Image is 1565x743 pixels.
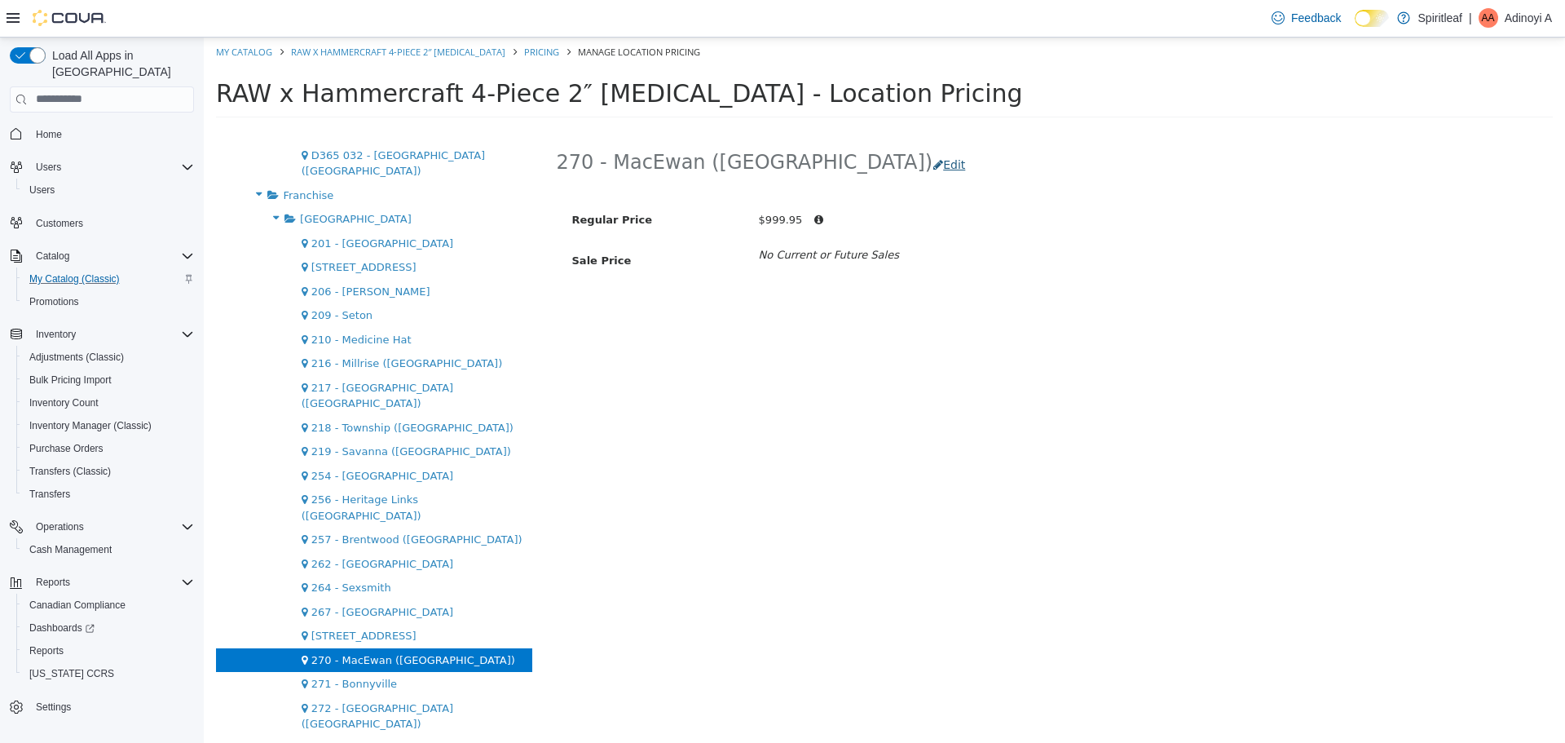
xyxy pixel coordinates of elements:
a: Users [23,180,61,200]
span: Adjustments (Classic) [29,351,124,364]
span: 270 - MacEwan ([GEOGRAPHIC_DATA]) [108,617,311,629]
span: 219 - Savanna ([GEOGRAPHIC_DATA]) [108,408,307,420]
span: AA [1482,8,1495,28]
button: Operations [3,515,201,538]
span: Settings [36,701,71,714]
span: Canadian Compliance [29,599,126,612]
a: Dashboards [23,618,101,638]
button: Users [3,156,201,179]
span: Home [29,124,194,144]
p: | [1469,8,1472,28]
button: Canadian Compliance [16,594,201,617]
span: Customers [36,217,83,230]
button: Users [29,157,68,177]
span: Transfers (Classic) [29,465,111,478]
a: Adjustments (Classic) [23,347,130,367]
button: Promotions [16,290,201,313]
a: Transfers (Classic) [23,462,117,481]
button: Settings [3,695,201,719]
span: 216 - Millrise ([GEOGRAPHIC_DATA]) [108,320,298,332]
span: [STREET_ADDRESS] [108,223,213,236]
span: $999.95 [555,176,599,188]
span: Inventory Manager (Classic) [29,419,152,432]
span: Regular Price [368,176,448,188]
button: Transfers [16,483,201,506]
a: [US_STATE] CCRS [23,664,121,683]
span: 218 - Township ([GEOGRAPHIC_DATA]) [108,384,310,396]
a: Feedback [1265,2,1347,34]
a: Promotions [23,292,86,312]
button: Reports [16,639,201,662]
i: No Current or Future Sales [555,211,695,223]
span: Promotions [23,292,194,312]
span: Users [29,184,55,197]
button: Inventory [3,323,201,346]
span: Washington CCRS [23,664,194,683]
span: Operations [29,517,194,537]
button: [US_STATE] CCRS [16,662,201,685]
a: RAW x Hammercraft 4-Piece 2″ [MEDICAL_DATA] [87,8,302,20]
a: Purchase Orders [23,439,110,458]
span: Reports [29,573,194,592]
button: Inventory [29,325,82,344]
span: Canadian Compliance [23,595,194,615]
input: Dark Mode [1355,10,1389,27]
span: Bulk Pricing Import [23,370,194,390]
a: My Catalog [12,8,68,20]
button: Users [16,179,201,201]
span: Settings [29,697,194,717]
span: 217 - [GEOGRAPHIC_DATA] ([GEOGRAPHIC_DATA]) [98,344,249,373]
span: [US_STATE] CCRS [29,667,114,680]
span: Inventory Count [23,393,194,413]
span: 267 - [GEOGRAPHIC_DATA] [108,568,249,581]
span: Users [29,157,194,177]
span: My Catalog (Classic) [23,269,194,289]
button: Reports [29,573,77,592]
span: Inventory Manager (Classic) [23,416,194,436]
span: Dashboards [29,621,95,635]
button: Cash Management [16,538,201,561]
span: 206 - [PERSON_NAME] [108,248,227,260]
button: Adjustments (Classic) [16,346,201,369]
span: 209 - Seton [108,272,169,284]
span: Reports [29,644,64,657]
span: Load All Apps in [GEOGRAPHIC_DATA] [46,47,194,80]
span: Feedback [1291,10,1341,26]
span: Catalog [36,250,69,263]
span: Operations [36,520,84,533]
button: Transfers (Classic) [16,460,201,483]
span: Promotions [29,295,79,308]
span: Inventory Count [29,396,99,409]
a: Reports [23,641,70,661]
button: Catalog [29,246,76,266]
p: Adinoyi A [1505,8,1552,28]
span: Sale Price [368,217,428,229]
a: Settings [29,697,77,717]
span: 272 - [GEOGRAPHIC_DATA] ([GEOGRAPHIC_DATA]) [98,665,249,693]
span: [GEOGRAPHIC_DATA] [96,175,208,188]
a: Bulk Pricing Import [23,370,118,390]
button: Catalog [3,245,201,268]
span: Customers [29,213,194,233]
span: Purchase Orders [23,439,194,458]
a: Customers [29,214,90,233]
span: Users [23,180,194,200]
span: Reports [23,641,194,661]
button: Inventory Manager (Classic) [16,414,201,437]
span: Reports [36,576,70,589]
a: Pricing [320,8,355,20]
a: Cash Management [23,540,118,559]
span: Manage Location Pricing [374,8,496,20]
span: Purchase Orders [29,442,104,455]
span: Catalog [29,246,194,266]
img: Cova [33,10,106,26]
button: Edit [729,113,770,143]
span: Users [36,161,61,174]
span: Dark Mode [1355,27,1356,28]
span: Franchise [79,152,130,164]
span: 264 - Sexsmith [108,544,187,556]
span: Home [36,128,62,141]
span: RAW x Hammercraft 4-Piece 2″ [MEDICAL_DATA] - Location Pricing [12,42,819,70]
button: Bulk Pricing Import [16,369,201,391]
span: Adjustments (Classic) [23,347,194,367]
